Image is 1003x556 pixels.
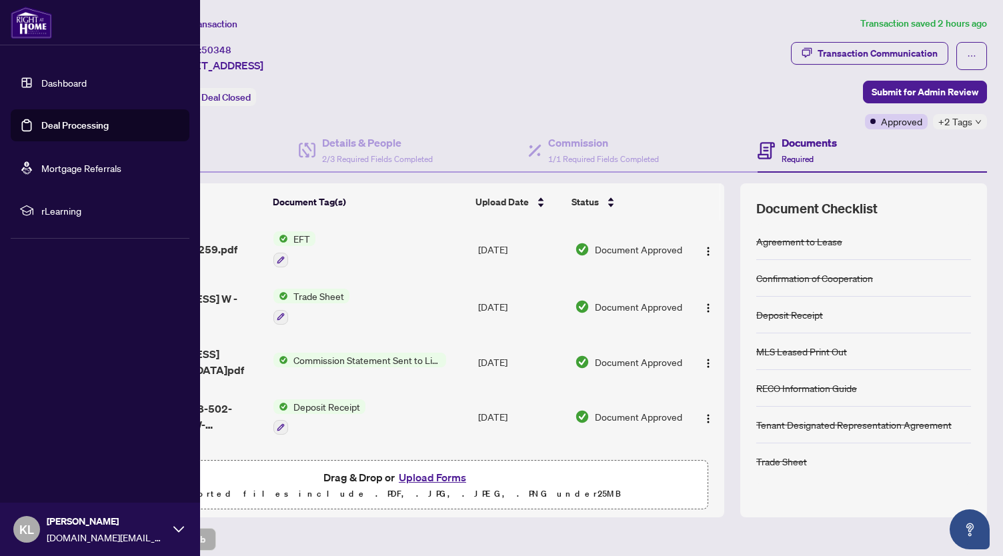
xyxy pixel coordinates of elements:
span: Trade Sheet [288,289,349,303]
span: Status [572,195,599,209]
span: EFT [288,231,315,246]
span: Document Approved [595,299,682,314]
article: Transaction saved 2 hours ago [860,16,987,31]
a: Mortgage Referrals [41,162,121,174]
button: Submit for Admin Review [863,81,987,103]
span: 50348 [201,44,231,56]
span: Commission Statement Sent to Listing Brokerage [288,353,446,367]
button: Status IconCommission Statement Sent to Listing Brokerage [273,353,446,367]
div: Trade Sheet [756,454,807,469]
h4: Details & People [322,135,433,151]
span: [STREET_ADDRESS] [165,57,263,73]
span: KL [19,520,34,539]
span: Submit for Admin Review [872,81,978,103]
button: Open asap [950,509,990,549]
a: Dashboard [41,77,87,89]
span: Deal Closed [201,91,251,103]
a: Deal Processing [41,119,109,131]
div: Tenant Designated Representation Agreement [756,417,952,432]
img: Document Status [575,299,590,314]
span: rLearning [41,203,180,218]
button: Logo [698,296,719,317]
img: Status Icon [273,231,288,246]
img: Logo [703,303,714,313]
p: Supported files include .PDF, .JPG, .JPEG, .PNG under 25 MB [94,486,700,502]
img: Logo [703,413,714,424]
button: Status IconEFT [273,231,315,267]
h4: Documents [782,135,837,151]
span: Upload Date [475,195,529,209]
th: Upload Date [470,183,566,221]
span: Document Approved [595,409,682,424]
button: Upload Forms [395,469,470,486]
span: Approved [881,114,922,129]
span: View Transaction [166,18,237,30]
div: RECO Information Guide [756,381,857,395]
span: Required [782,154,814,164]
span: Document Approved [595,242,682,257]
div: Deposit Receipt [756,307,823,322]
div: MLS Leased Print Out [756,344,847,359]
th: Document Tag(s) [267,183,470,221]
td: [DATE] [473,221,570,278]
td: [DATE] [473,445,570,503]
span: 2/3 Required Fields Completed [322,154,433,164]
span: Document Approved [595,355,682,369]
div: Confirmation of Cooperation [756,271,873,285]
img: Logo [703,358,714,369]
button: Status IconTrade Sheet [273,289,349,325]
span: 1/1 Required Fields Completed [548,154,659,164]
span: [PERSON_NAME] [47,514,167,529]
img: logo [11,7,52,39]
img: Status Icon [273,399,288,414]
button: Logo [698,239,719,260]
span: ellipsis [967,51,976,61]
span: down [975,119,982,125]
td: [DATE] [473,278,570,335]
img: Document Status [575,409,590,424]
span: Deposit Receipt [288,399,365,414]
td: [DATE] [473,335,570,389]
img: Status Icon [273,289,288,303]
button: Transaction Communication [791,42,948,65]
div: Status: [165,88,256,106]
button: Logo [698,351,719,373]
img: Document Status [575,242,590,257]
th: Status [566,183,686,221]
span: Drag & Drop or [323,469,470,486]
td: [DATE] [473,389,570,446]
div: Transaction Communication [818,43,938,64]
span: Document Checklist [756,199,878,218]
span: +2 Tags [938,114,972,129]
span: Drag & Drop orUpload FormsSupported files include .PDF, .JPG, .JPEG, .PNG under25MB [86,461,708,510]
h4: Commission [548,135,659,151]
span: [DOMAIN_NAME][EMAIL_ADDRESS][DOMAIN_NAME] [47,530,167,545]
img: Logo [703,246,714,257]
button: Status IconDeposit Receipt [273,399,365,435]
button: Logo [698,406,719,427]
div: Agreement to Lease [756,234,842,249]
img: Document Status [575,355,590,369]
img: Status Icon [273,353,288,367]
